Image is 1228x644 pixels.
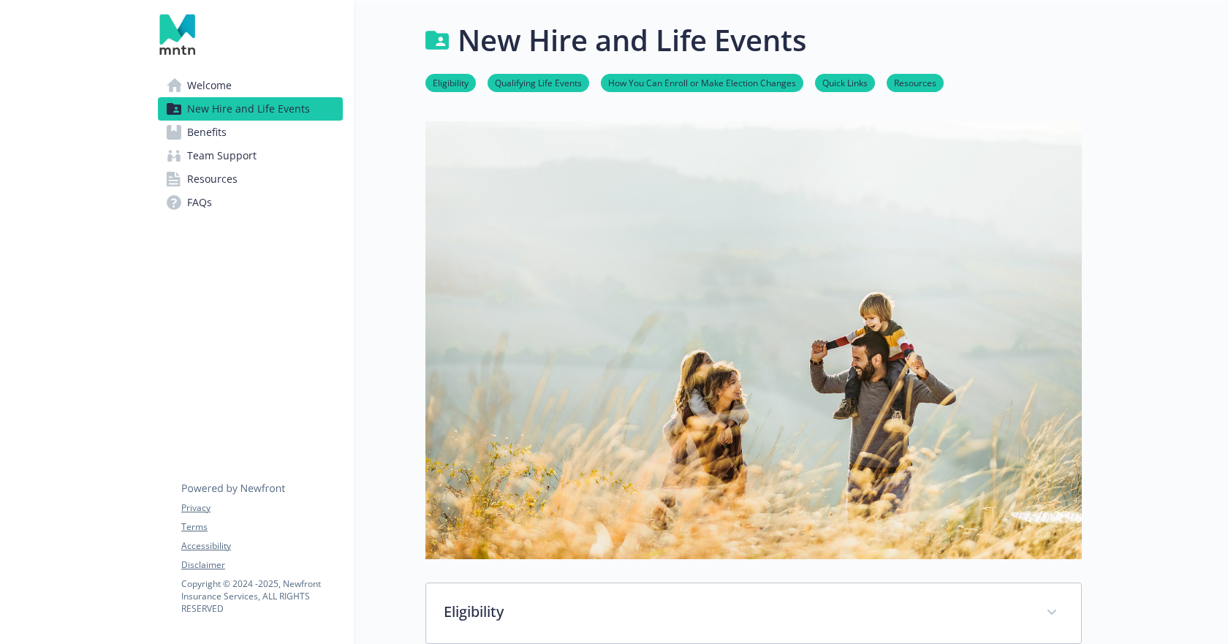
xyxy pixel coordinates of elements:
[444,601,1028,623] p: Eligibility
[425,121,1082,559] img: new hire page banner
[158,74,343,97] a: Welcome
[458,18,806,62] h1: New Hire and Life Events
[158,121,343,144] a: Benefits
[887,75,944,89] a: Resources
[187,167,238,191] span: Resources
[181,539,342,553] a: Accessibility
[187,121,227,144] span: Benefits
[187,144,257,167] span: Team Support
[158,167,343,191] a: Resources
[425,75,476,89] a: Eligibility
[158,144,343,167] a: Team Support
[426,583,1081,643] div: Eligibility
[181,558,342,572] a: Disclaimer
[187,97,310,121] span: New Hire and Life Events
[601,75,803,89] a: How You Can Enroll or Make Election Changes
[815,75,875,89] a: Quick Links
[181,520,342,534] a: Terms
[181,501,342,515] a: Privacy
[158,97,343,121] a: New Hire and Life Events
[158,191,343,214] a: FAQs
[187,191,212,214] span: FAQs
[181,577,342,615] p: Copyright © 2024 - 2025 , Newfront Insurance Services, ALL RIGHTS RESERVED
[187,74,232,97] span: Welcome
[488,75,589,89] a: Qualifying Life Events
